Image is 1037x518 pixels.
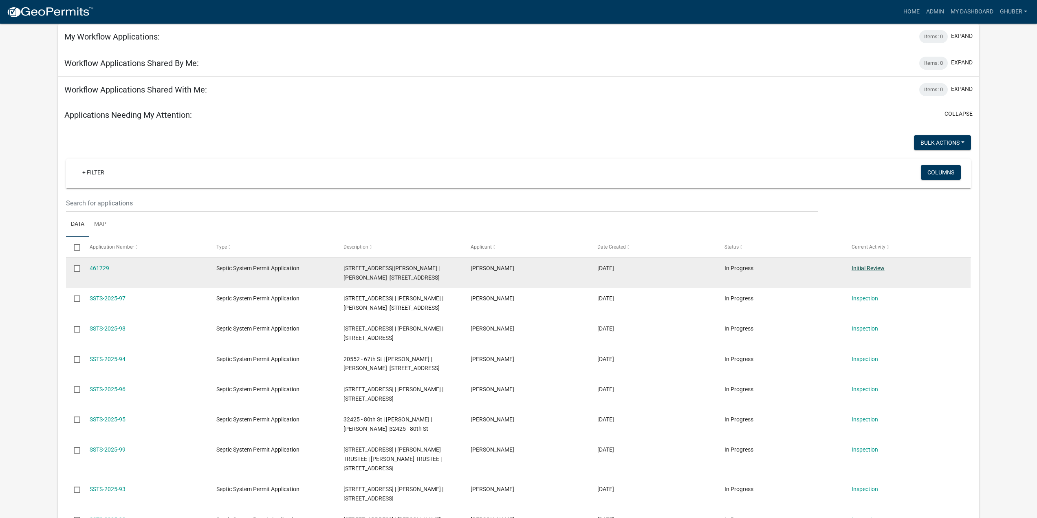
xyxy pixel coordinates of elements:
a: Inspection [852,356,878,362]
a: SSTS-2025-93 [90,486,125,492]
span: Applicant [471,244,492,250]
span: In Progress [724,416,753,423]
span: Application Number [90,244,134,250]
a: SSTS-2025-95 [90,416,125,423]
span: Septic System Permit Application [216,295,299,302]
span: Septic System Permit Application [216,325,299,332]
datatable-header-cell: Applicant [463,237,590,257]
datatable-header-cell: Description [336,237,463,257]
span: 07/21/2025 [597,416,614,423]
span: 3635 360TH AVE | CALVIN K PRIEM TRUSTEE | KAREN M PRIEM TRUSTEE |3635 360TH AVE [343,446,442,472]
span: 17236 237TH AVE | RANDY E ANDERSON | LORI K ANDERSON |17236 237TH AVE [343,295,443,311]
span: Septic System Permit Application [216,356,299,362]
span: Phillip Schleicher [471,356,514,362]
h5: Workflow Applications Shared By Me: [64,58,199,68]
span: In Progress [724,386,753,392]
span: 32425 - 80th St | CHRISTOPHER C BYRON | JAMES W BYRON |32425 - 80th St [343,416,432,432]
a: SSTS-2025-94 [90,356,125,362]
h5: Workflow Applications Shared With Me: [64,85,207,95]
a: My Dashboard [947,4,997,20]
a: Data [66,212,89,238]
datatable-header-cell: Date Created [590,237,717,257]
div: Items: 0 [919,30,948,43]
span: Phillip Schleicher [471,265,514,271]
div: Items: 0 [919,57,948,70]
span: In Progress [724,486,753,492]
span: In Progress [724,325,753,332]
span: Ken Bentson [471,325,514,332]
a: 461729 [90,265,109,271]
h5: My Workflow Applications: [64,32,160,42]
span: Septic System Permit Application [216,265,299,271]
h5: Applications Needing My Attention: [64,110,192,120]
a: Inspection [852,386,878,392]
div: Items: 0 [919,83,948,96]
span: Current Activity [852,244,885,250]
span: 29841 128TH ST | DAVID M KRAMPITZ |29841 128TH ST [343,386,443,402]
button: expand [951,85,973,93]
span: Type [216,244,227,250]
a: GHuber [997,4,1030,20]
button: collapse [945,110,973,118]
button: expand [951,32,973,40]
datatable-header-cell: Type [209,237,336,257]
a: SSTS-2025-99 [90,446,125,453]
a: + Filter [76,165,111,180]
span: 25457 15TH ST | MARK J LONGENEKER |25457 15TH ST [343,486,443,502]
button: expand [951,58,973,67]
span: In Progress [724,356,753,362]
span: 6775 OLD HWY 14 | KENNETH BENTSON |6775 OLD HWY 14 [343,325,443,341]
input: Search for applications [66,195,818,212]
span: 07/25/2025 [597,325,614,332]
span: 07/16/2025 [597,446,614,453]
span: 08/01/2025 [597,295,614,302]
datatable-header-cell: Current Activity [844,237,971,257]
span: Status [724,244,739,250]
a: SSTS-2025-98 [90,325,125,332]
datatable-header-cell: Select [66,237,81,257]
button: Bulk Actions [914,135,971,150]
datatable-header-cell: Status [717,237,844,257]
a: Home [900,4,923,20]
datatable-header-cell: Application Number [82,237,209,257]
span: 20552 - 67th St | BRANDON R GUSE | PAULINA J GUSE |20552 - 67th St [343,356,440,372]
span: 07/22/2025 [597,386,614,392]
span: Lori Anderson [471,295,514,302]
span: Date Created [597,244,626,250]
a: Inspection [852,446,878,453]
span: In Progress [724,295,753,302]
span: Mark Longenecker [471,486,514,492]
span: 07/23/2025 [597,356,614,362]
a: SSTS-2025-97 [90,295,125,302]
span: Septic System Permit Application [216,446,299,453]
span: 24460 STATE HWY 83 | FRANKLIN FLICKINGER | TORI RAIMANN |24460 STATE HWY 83 [343,265,440,281]
span: 07/10/2025 [597,486,614,492]
span: Septic System Permit Application [216,386,299,392]
span: In Progress [724,265,753,271]
span: Deb Westphal [471,446,514,453]
a: Initial Review [852,265,885,271]
a: Admin [923,4,947,20]
span: David Krampitz [471,386,514,392]
a: Inspection [852,325,878,332]
span: Chris Byron [471,416,514,423]
a: Inspection [852,416,878,423]
button: Columns [921,165,961,180]
a: SSTS-2025-96 [90,386,125,392]
span: In Progress [724,446,753,453]
a: Map [89,212,111,238]
span: Description [343,244,368,250]
a: Inspection [852,486,878,492]
a: Inspection [852,295,878,302]
span: Septic System Permit Application [216,486,299,492]
span: 08/10/2025 [597,265,614,271]
span: Septic System Permit Application [216,416,299,423]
